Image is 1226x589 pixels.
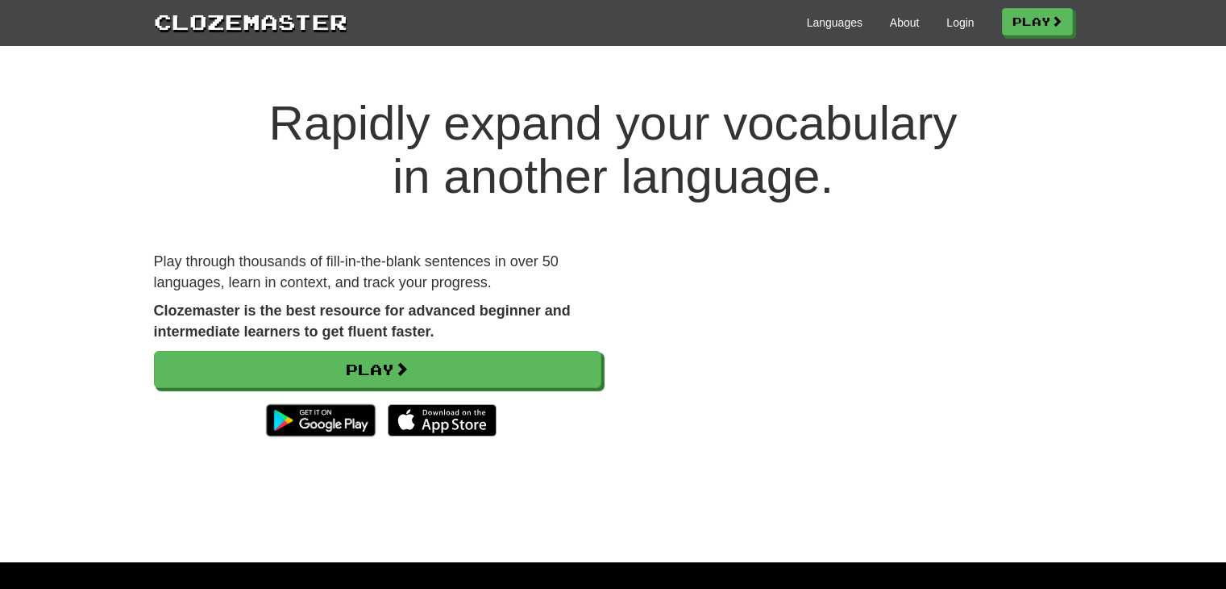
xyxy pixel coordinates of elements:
a: Login [946,15,974,31]
a: Languages [807,15,862,31]
p: Play through thousands of fill-in-the-blank sentences in over 50 languages, learn in context, and... [154,252,601,293]
img: Get it on Google Play [258,396,383,445]
a: Play [1002,8,1073,36]
img: Download_on_the_App_Store_Badge_US-UK_135x40-25178aeef6eb6b83b96f5f2d004eda3bffbb37122de64afbaef7... [388,404,497,437]
strong: Clozemaster is the best resource for advanced beginner and intermediate learners to get fluent fa... [154,303,571,340]
a: Clozemaster [154,6,347,36]
a: About [890,15,920,31]
a: Play [154,351,601,388]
